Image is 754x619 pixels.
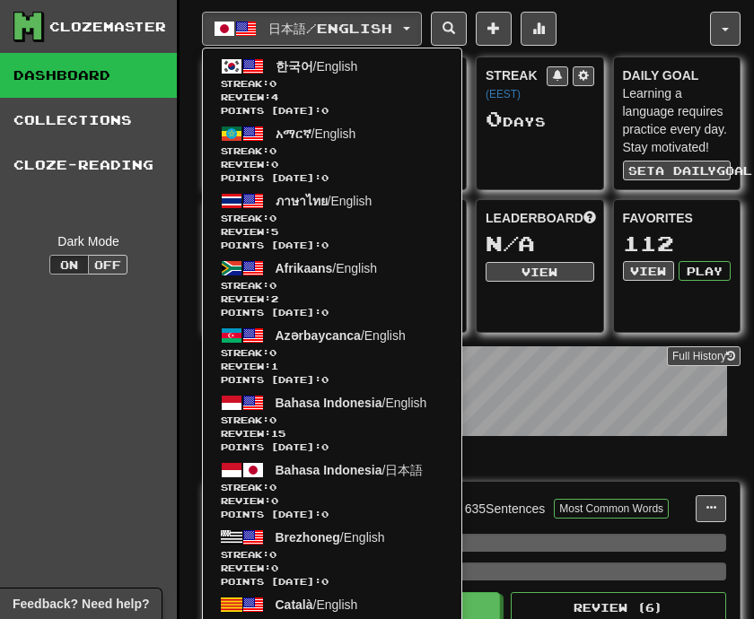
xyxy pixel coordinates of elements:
[221,494,443,508] span: Review: 0
[276,530,385,545] span: / English
[221,144,443,158] span: Streak:
[221,104,443,118] span: Points [DATE]: 0
[521,12,557,46] button: More stats
[221,225,443,239] span: Review: 5
[221,575,443,588] span: Points [DATE]: 0
[276,126,356,141] span: / English
[221,292,443,306] span: Review: 2
[554,499,669,519] button: Most Common Words
[221,239,443,252] span: Points [DATE]: 0
[276,396,427,410] span: / English
[465,500,546,518] div: 635 Sentences
[13,232,163,250] div: Dark Mode
[486,88,521,100] a: (EEST)
[486,262,594,282] button: View
[203,120,461,187] a: አማርኛ/EnglishStreak:0 Review:0Points [DATE]:0
[431,12,467,46] button: Search sentences
[623,66,732,84] div: Daily Goal
[221,77,443,91] span: Streak:
[276,396,382,410] span: Bahasa Indonesia
[202,12,422,46] button: 日本語/English
[276,194,328,208] span: ภาษาไทย
[486,66,547,102] div: Streak
[623,232,732,255] div: 112
[679,261,731,281] button: Play
[221,508,443,521] span: Points [DATE]: 0
[623,84,732,156] div: Learning a language requires practice every day. Stay motivated!
[221,360,443,373] span: Review: 1
[276,328,361,343] span: Azərbaycanca
[269,549,276,560] span: 0
[269,280,276,291] span: 0
[276,463,382,477] span: Bahasa Indonesia
[486,209,583,227] span: Leaderboard
[221,373,443,387] span: Points [DATE]: 0
[203,53,461,120] a: 한국어/EnglishStreak:0 Review:4Points [DATE]:0
[221,440,443,454] span: Points [DATE]: 0
[13,595,149,613] span: Open feedback widget
[276,59,313,74] span: 한국어
[268,21,392,36] span: 日本語 / English
[276,530,340,545] span: Brezhoneg
[276,261,333,275] span: Afrikaans
[269,145,276,156] span: 0
[623,209,732,227] div: Favorites
[203,255,461,322] a: Afrikaans/EnglishStreak:0 Review:2Points [DATE]:0
[276,126,311,141] span: አማርኛ
[221,158,443,171] span: Review: 0
[269,414,276,425] span: 0
[203,322,461,389] a: Azərbaycanca/EnglishStreak:0 Review:1Points [DATE]:0
[486,106,503,131] span: 0
[486,108,594,131] div: Day s
[221,346,443,360] span: Streak:
[202,454,741,472] p: In Progress
[276,59,358,74] span: / English
[203,457,461,524] a: Bahasa Indonesia/日本語Streak:0 Review:0Points [DATE]:0
[276,597,358,612] span: / English
[276,261,378,275] span: / English
[623,161,732,180] button: Seta dailygoal
[221,279,443,292] span: Streak:
[655,164,716,177] span: a daily
[276,328,406,343] span: / English
[486,231,535,256] span: N/A
[276,194,373,208] span: / English
[203,389,461,457] a: Bahasa Indonesia/EnglishStreak:0 Review:15Points [DATE]:0
[49,18,166,36] div: Clozemaster
[221,414,443,427] span: Streak:
[269,213,276,223] span: 0
[269,482,276,493] span: 0
[667,346,741,366] a: Full History
[476,12,512,46] button: Add sentence to collection
[221,427,443,440] span: Review: 15
[276,463,424,477] span: / 日本語
[221,171,443,185] span: Points [DATE]: 0
[49,255,89,275] button: On
[88,255,127,275] button: Off
[221,306,443,319] span: Points [DATE]: 0
[203,187,461,255] a: ภาษาไทย/EnglishStreak:0 Review:5Points [DATE]:0
[583,209,596,227] span: This week in points, UTC
[221,212,443,225] span: Streak:
[221,562,443,575] span: Review: 0
[221,481,443,494] span: Streak:
[276,597,313,612] span: Català
[269,347,276,358] span: 0
[221,548,443,562] span: Streak:
[623,261,675,281] button: View
[269,78,276,89] span: 0
[203,524,461,591] a: Brezhoneg/EnglishStreak:0 Review:0Points [DATE]:0
[221,91,443,104] span: Review: 4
